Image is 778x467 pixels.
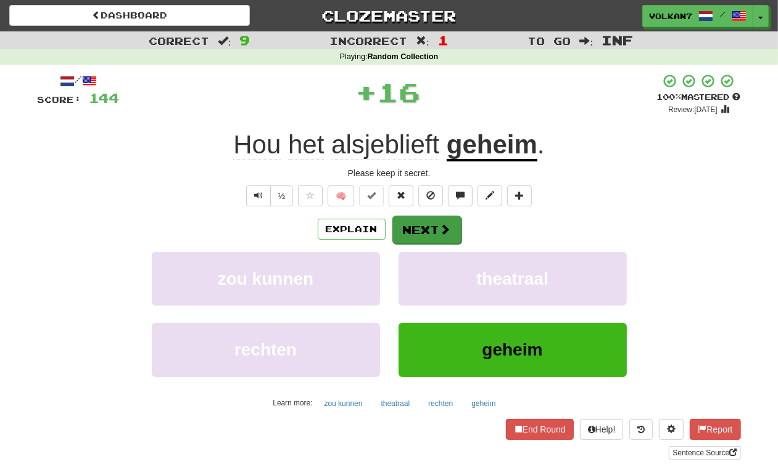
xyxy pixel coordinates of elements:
[152,252,380,306] button: zou kunnen
[152,323,380,376] button: rechten
[580,419,624,440] button: Help!
[239,33,250,47] span: 9
[399,252,627,306] button: theatraal
[649,10,692,22] span: volkan7
[476,269,548,288] span: theatraal
[234,340,297,359] span: rechten
[447,130,537,161] u: geheim
[392,216,461,244] button: Next
[356,73,378,110] span: +
[657,92,741,103] div: Mastered
[9,5,250,26] a: Dashboard
[318,219,386,240] button: Explain
[368,52,439,61] strong: Random Collection
[507,185,532,206] button: Add to collection (alt+a)
[629,419,653,440] button: Round history (alt+y)
[438,33,449,47] span: 1
[359,185,384,206] button: Set this sentence to 100% Mastered (alt+m)
[268,5,509,26] a: Clozemaster
[246,185,271,206] button: Play sentence audio (ctl+space)
[719,10,726,18] span: /
[478,185,502,206] button: Edit sentence (alt+d)
[416,36,429,46] span: :
[329,35,407,47] span: Incorrect
[273,399,312,407] small: Learn more:
[244,185,294,206] div: Text-to-speech controls
[317,394,369,413] button: zou kunnen
[642,5,753,27] a: volkan7 /
[378,76,421,107] span: 16
[38,167,741,179] div: Please keep it secret.
[421,394,460,413] button: rechten
[288,130,324,160] span: het
[418,185,443,206] button: Ignore sentence (alt+i)
[668,105,718,114] small: Review: [DATE]
[38,73,120,89] div: /
[537,130,545,159] span: .
[506,419,574,440] button: End Round
[375,394,417,413] button: theatraal
[657,92,682,102] span: 100 %
[602,33,633,47] span: Inf
[218,36,231,46] span: :
[38,94,82,105] span: Score:
[528,35,571,47] span: To go
[233,130,281,160] span: Hou
[328,185,354,206] button: 🧠
[389,185,413,206] button: Reset to 0% Mastered (alt+r)
[580,36,594,46] span: :
[218,269,314,288] span: zou kunnen
[149,35,209,47] span: Correct
[690,419,740,440] button: Report
[89,90,120,105] span: 144
[465,394,502,413] button: geheim
[298,185,323,206] button: Favorite sentence (alt+f)
[669,446,740,460] a: Sentence Source
[482,340,542,359] span: geheim
[270,185,294,206] button: ½
[399,323,627,376] button: geheim
[331,130,439,160] span: alsjeblieft
[448,185,473,206] button: Discuss sentence (alt+u)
